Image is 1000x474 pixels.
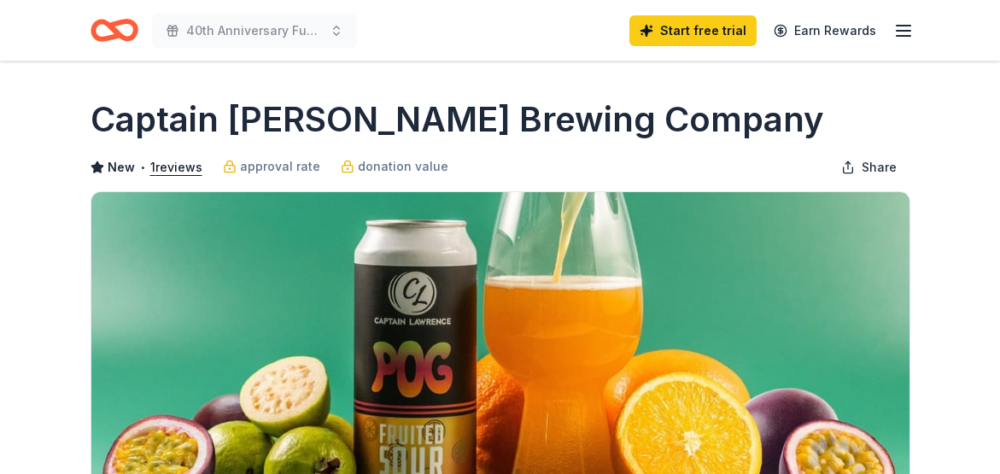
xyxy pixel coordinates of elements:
span: Share [862,157,897,178]
span: donation value [358,156,448,177]
a: Start free trial [629,15,757,46]
a: approval rate [223,156,320,177]
button: Share [827,150,910,184]
button: 1reviews [150,157,202,178]
a: Home [91,10,138,50]
span: New [108,157,135,178]
span: • [139,161,145,174]
a: donation value [341,156,448,177]
a: Earn Rewards [763,15,886,46]
button: 40th Anniversary Fundraiser [152,14,357,48]
span: approval rate [240,156,320,177]
span: 40th Anniversary Fundraiser [186,20,323,41]
h1: Captain [PERSON_NAME] Brewing Company [91,96,824,143]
